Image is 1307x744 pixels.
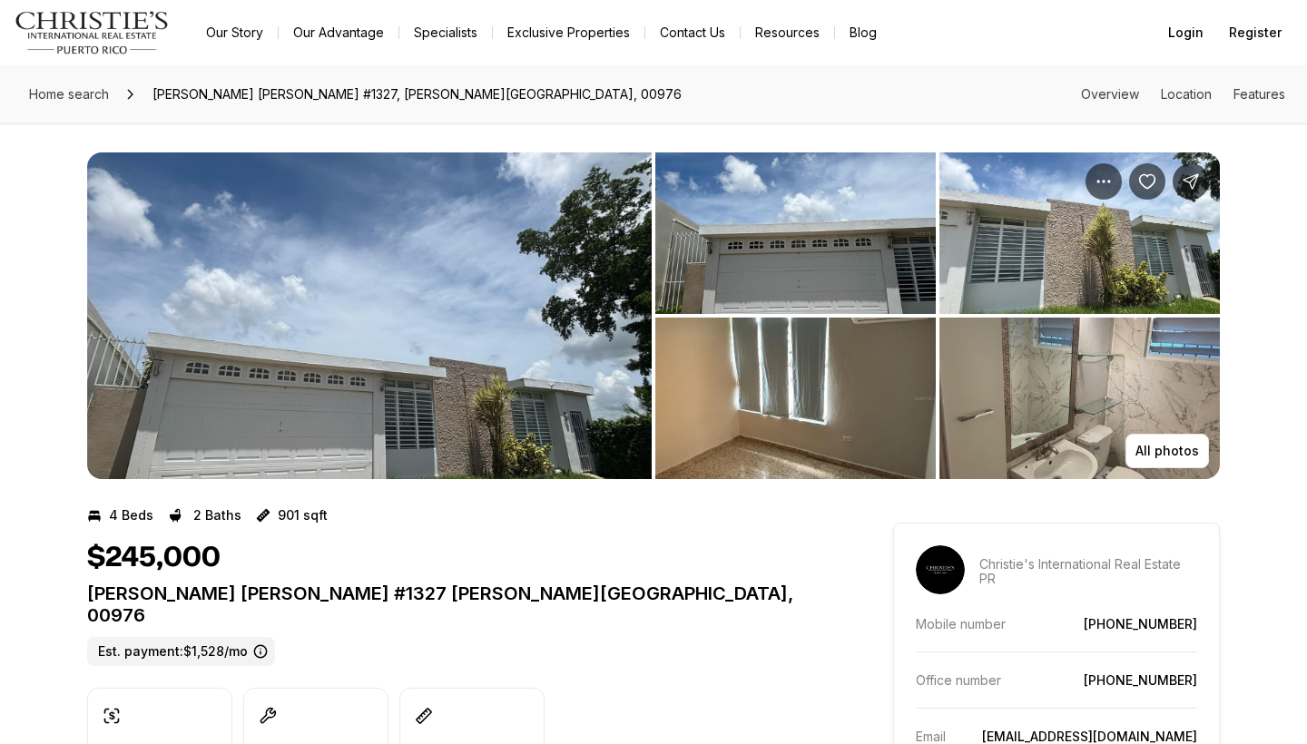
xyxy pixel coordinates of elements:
[1218,15,1292,51] button: Register
[1129,163,1165,200] button: Save Property: Camelia CAMELIA #1327
[1086,163,1122,200] button: Property options
[741,20,834,45] a: Resources
[1081,87,1285,102] nav: Page section menu
[87,541,221,575] h1: $245,000
[278,508,328,523] p: 901 sqft
[145,80,689,109] span: [PERSON_NAME] [PERSON_NAME] #1327, [PERSON_NAME][GEOGRAPHIC_DATA], 00976
[87,637,275,666] label: Est. payment: $1,528/mo
[916,672,1001,688] p: Office number
[1168,25,1204,40] span: Login
[87,582,828,626] p: [PERSON_NAME] [PERSON_NAME] #1327 [PERSON_NAME][GEOGRAPHIC_DATA], 00976
[835,20,891,45] a: Blog
[979,557,1197,586] p: Christie's International Real Estate PR
[1233,86,1285,102] a: Skip to: Features
[193,508,241,523] p: 2 Baths
[939,318,1220,479] button: View image gallery
[1173,163,1209,200] button: Share Property: Camelia CAMELIA #1327
[645,20,740,45] button: Contact Us
[15,11,170,54] img: logo
[982,729,1197,744] a: [EMAIL_ADDRESS][DOMAIN_NAME]
[1157,15,1214,51] button: Login
[655,152,936,314] button: View image gallery
[192,20,278,45] a: Our Story
[399,20,492,45] a: Specialists
[655,152,1220,479] li: 2 of 7
[655,318,936,479] button: View image gallery
[1229,25,1282,40] span: Register
[22,80,116,109] a: Home search
[87,152,1220,479] div: Listing Photos
[29,86,109,102] span: Home search
[279,20,398,45] a: Our Advantage
[1081,86,1139,102] a: Skip to: Overview
[1135,444,1199,458] p: All photos
[87,152,652,479] button: View image gallery
[109,508,153,523] p: 4 Beds
[1161,86,1212,102] a: Skip to: Location
[916,616,1006,631] p: Mobile number
[87,152,652,479] li: 1 of 7
[939,152,1220,314] button: View image gallery
[493,20,644,45] a: Exclusive Properties
[916,729,946,744] p: Email
[1125,434,1209,468] button: All photos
